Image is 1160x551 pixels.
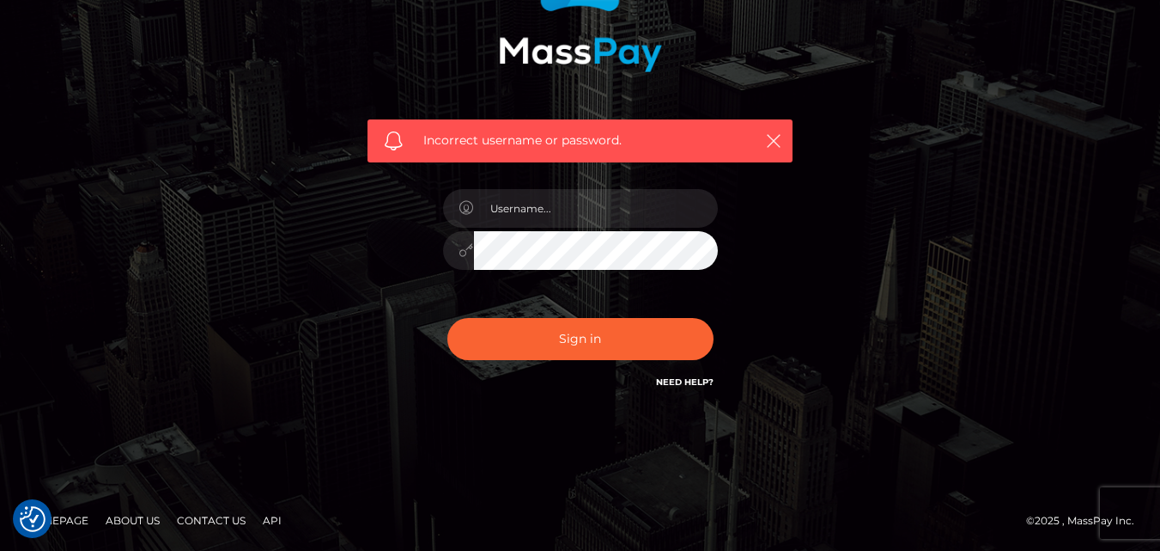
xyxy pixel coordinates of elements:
a: Homepage [19,507,95,534]
button: Sign in [447,318,714,360]
span: Incorrect username or password. [423,132,737,150]
button: Consent Preferences [20,506,46,532]
input: Username... [474,189,718,228]
div: © 2025 , MassPay Inc. [1026,511,1147,530]
a: Contact Us [170,507,252,534]
a: About Us [99,507,167,534]
a: Need Help? [656,377,714,388]
img: Revisit consent button [20,506,46,532]
a: API [256,507,288,534]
